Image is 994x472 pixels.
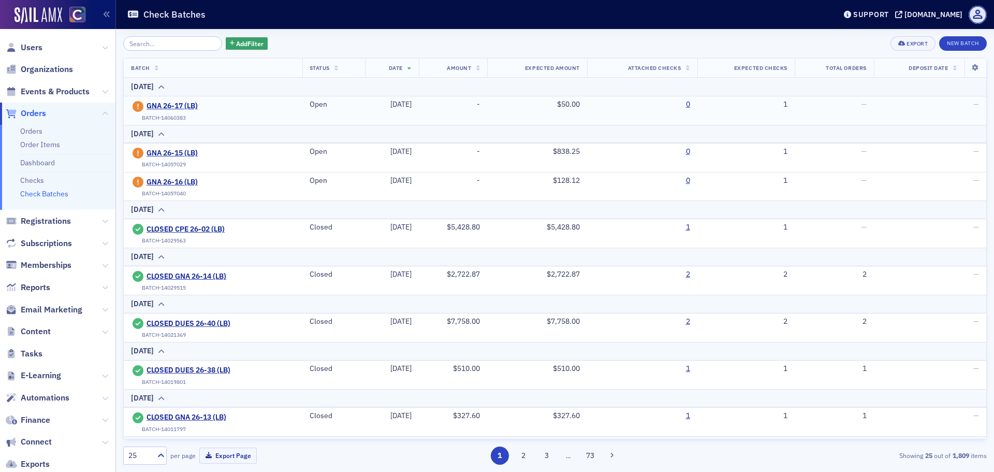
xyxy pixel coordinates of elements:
[6,304,82,316] a: Email Marketing
[21,459,50,470] span: Exports
[538,447,556,465] button: 3
[390,364,412,373] span: [DATE]
[686,270,690,279] a: 2
[514,447,532,465] button: 2
[447,317,480,326] span: $7,758.00
[973,99,979,109] span: —
[14,7,62,24] img: SailAMX
[147,366,241,375] a: CLOSED DUES 26-38 (LB)
[142,379,186,385] div: BATCH-14019801
[62,7,85,24] a: View Homepage
[6,260,71,271] a: Memberships
[705,364,787,374] div: 1
[21,216,71,227] span: Registrations
[553,364,580,373] span: $510.00
[973,364,979,373] span: —
[69,7,85,23] img: SailAMX
[147,225,241,234] a: CLOSED CPE 26-02 (LB)
[226,37,268,50] button: AddFilter
[6,42,42,53] a: Users
[686,411,690,421] a: 1
[390,317,412,326] span: [DATE]
[6,459,50,470] a: Exports
[525,64,580,71] span: Expected Amount
[131,81,154,92] div: [DATE]
[686,223,690,232] a: 1
[21,282,50,293] span: Reports
[686,100,690,109] a: 0
[21,370,61,381] span: E-Learning
[6,348,42,360] a: Tasks
[453,364,480,373] span: $510.00
[547,269,580,279] span: $2,722.87
[853,10,889,19] div: Support
[20,158,55,167] a: Dashboard
[310,176,358,185] div: Open
[6,414,50,426] a: Finance
[951,451,971,460] strong: 1,809
[21,326,51,337] span: Content
[147,319,241,328] a: CLOSED DUES 26-40 (LB)
[21,64,73,75] span: Organizations
[142,284,186,291] div: BATCH-14029515
[131,298,154,309] div: [DATE]
[426,100,480,109] div: -
[6,216,71,227] a: Registrations
[706,451,987,460] div: Showing out of items
[557,99,580,109] span: $50.00
[310,411,358,421] div: Closed
[547,317,580,326] span: $7,758.00
[199,448,257,464] button: Export Page
[705,223,787,232] div: 1
[147,149,241,158] a: GNA 26-15 (LB)
[390,176,412,185] span: [DATE]
[6,370,61,381] a: E-Learning
[861,147,867,156] span: —
[21,260,71,271] span: Memberships
[973,222,979,232] span: —
[310,64,330,71] span: Status
[170,451,196,460] label: per page
[21,304,82,316] span: Email Marketing
[861,222,867,232] span: —
[890,36,935,51] button: Export
[686,147,690,156] a: 0
[147,178,241,187] a: GNA 26-16 (LB)
[705,147,787,156] div: 1
[20,126,42,136] a: Orders
[581,447,600,465] button: 73
[21,414,50,426] span: Finance
[236,39,264,48] span: Add Filter
[310,147,358,156] div: Open
[390,222,412,232] span: [DATE]
[6,436,52,448] a: Connect
[123,36,222,51] input: Search…
[6,326,51,337] a: Content
[147,413,241,422] span: CLOSED GNA 26-13 (LB)
[390,99,412,109] span: [DATE]
[21,108,46,119] span: Orders
[6,108,46,119] a: Orders
[310,317,358,326] div: Closed
[131,251,154,262] div: [DATE]
[861,99,867,109] span: —
[128,450,151,461] div: 25
[553,176,580,185] span: $128.12
[973,317,979,326] span: —
[907,41,928,47] div: Export
[969,6,987,24] span: Profile
[491,447,509,465] button: 1
[21,86,90,97] span: Events & Products
[447,269,480,279] span: $2,722.87
[390,147,412,156] span: [DATE]
[826,64,866,71] span: Total Orders
[21,348,42,360] span: Tasks
[909,64,948,71] span: Deposit Date
[447,64,471,71] span: Amount
[21,42,42,53] span: Users
[310,223,358,232] div: Closed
